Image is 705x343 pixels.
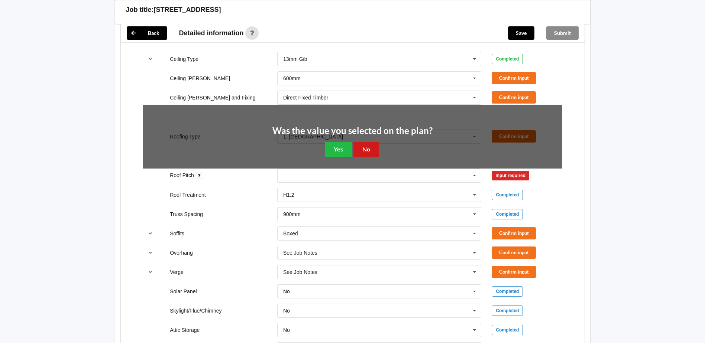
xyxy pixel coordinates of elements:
label: Skylight/Flue/Chimney [170,308,221,314]
div: See Job Notes [283,250,317,255]
div: Input required [492,171,529,180]
label: Truss Spacing [170,211,203,217]
button: reference-toggle [143,265,158,279]
div: Boxed [283,231,298,236]
div: See Job Notes [283,269,317,275]
button: No [353,142,379,157]
label: Attic Storage [170,327,200,333]
div: No [283,289,290,294]
div: 13mm Gib [283,56,307,62]
span: Detailed information [179,30,244,36]
button: Confirm input [492,227,536,239]
h2: Was the value you selected on the plan? [272,125,433,137]
button: reference-toggle [143,52,158,66]
div: Direct Fixed Timber [283,95,328,100]
button: Yes [325,142,352,157]
label: Roof Pitch [170,172,195,178]
div: No [283,327,290,333]
label: Solar Panel [170,288,197,294]
div: 600mm [283,76,301,81]
button: Confirm input [492,91,536,104]
div: Completed [492,190,523,200]
h3: [STREET_ADDRESS] [154,6,221,14]
button: Confirm input [492,72,536,84]
div: Completed [492,54,523,64]
label: Roof Treatment [170,192,206,198]
div: 900mm [283,212,301,217]
label: Verge [170,269,184,275]
button: Confirm input [492,266,536,278]
label: Ceiling [PERSON_NAME] [170,75,230,81]
label: Ceiling Type [170,56,198,62]
button: Back [127,26,167,40]
button: Confirm input [492,246,536,259]
div: No [283,308,290,313]
div: Completed [492,325,523,335]
label: Soffits [170,231,184,236]
button: reference-toggle [143,246,158,259]
div: H1.2 [283,192,294,197]
h3: Job title: [126,6,154,14]
label: Overhang [170,250,193,256]
button: reference-toggle [143,227,158,240]
label: Ceiling [PERSON_NAME] and Fixing [170,95,255,101]
div: Completed [492,306,523,316]
div: Completed [492,209,523,219]
button: Save [508,26,534,40]
div: Completed [492,286,523,297]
